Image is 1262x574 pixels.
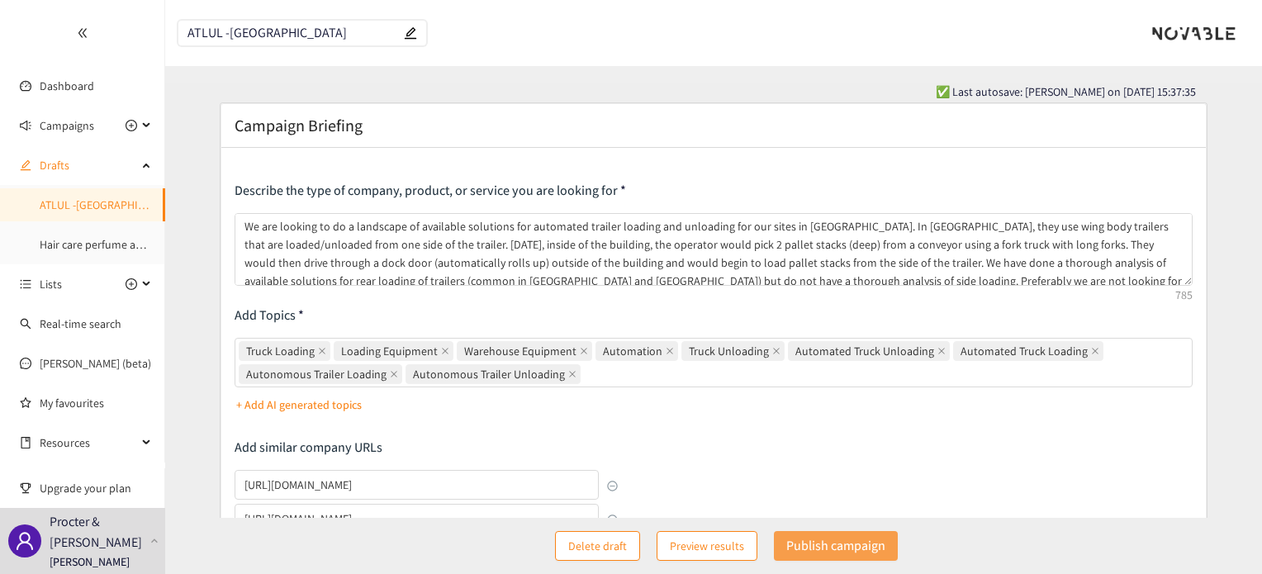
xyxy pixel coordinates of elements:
span: Autonomous Trailer Unloading [406,364,581,384]
button: Preview results [657,531,757,561]
span: Truck Loading [246,342,315,360]
span: close [568,370,576,378]
span: Autonomous Trailer Loading [239,364,402,384]
button: + Add AI generated topics [236,391,362,418]
button: Delete draft [555,531,640,561]
span: Preview results [670,537,744,555]
p: Procter & [PERSON_NAME] [50,511,144,553]
span: close [772,347,780,355]
textarea: We are looking to do a landscape of available solutions for automated trailer loading and unloadi... [235,213,1192,286]
span: Truck Unloading [681,341,785,361]
span: Automation [603,342,662,360]
span: Automated Truck Loading [961,342,1088,360]
span: Automated Truck Loading [953,341,1103,361]
a: Hair care perfume automation [40,237,188,252]
span: close [580,347,588,355]
span: Automated Truck Unloading [788,341,950,361]
p: Publish campaign [786,535,885,556]
a: Real-time search [40,316,121,331]
span: Warehouse Equipment [457,341,592,361]
span: Lists [40,268,62,301]
span: Resources [40,426,137,459]
p: [PERSON_NAME] [50,553,130,571]
p: + Add AI generated topics [236,396,362,414]
input: lookalikes url [235,470,598,500]
p: Describe the type of company, product, or service you are looking for [235,182,1192,200]
span: Warehouse Equipment [464,342,576,360]
span: Automation [595,341,678,361]
span: close [441,347,449,355]
span: Truck Loading [239,341,330,361]
span: Delete draft [568,537,627,555]
input: Truck LoadingLoading EquipmentWarehouse EquipmentAutomationTruck UnloadingAutomated Truck Unloadi... [584,364,587,384]
span: double-left [77,27,88,39]
span: close [1091,347,1099,355]
span: Campaigns [40,109,94,142]
span: trophy [20,482,31,494]
span: Autonomous Trailer Unloading [413,365,565,383]
button: Publish campaign [774,531,898,561]
span: plus-circle [126,278,137,290]
span: Automated Truck Unloading [795,342,934,360]
span: edit [404,26,417,40]
span: edit [20,159,31,171]
a: My favourites [40,387,152,420]
span: close [666,347,674,355]
p: Add similar company URLs [235,439,618,457]
input: lookalikes url [235,504,598,534]
a: Dashboard [40,78,94,93]
div: Campaign Briefing [235,114,1192,137]
span: close [390,370,398,378]
span: ✅ Last autosave: [PERSON_NAME] on [DATE] 15:37:35 [936,83,1196,101]
iframe: Chat Widget [1179,495,1262,574]
span: Truck Unloading [689,342,769,360]
span: Loading Equipment [341,342,438,360]
span: close [937,347,946,355]
span: Loading Equipment [334,341,453,361]
span: user [15,531,35,551]
span: sound [20,120,31,131]
span: unordered-list [20,278,31,290]
a: [PERSON_NAME] (beta) [40,356,151,371]
span: Drafts [40,149,137,182]
span: Autonomous Trailer Loading [246,365,387,383]
span: plus-circle [126,120,137,131]
p: Add Topics [235,306,1192,325]
span: Upgrade your plan [40,472,152,505]
span: close [318,347,326,355]
span: book [20,437,31,448]
a: ATLUL -[GEOGRAPHIC_DATA] [40,197,178,212]
h2: Campaign Briefing [235,114,363,137]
